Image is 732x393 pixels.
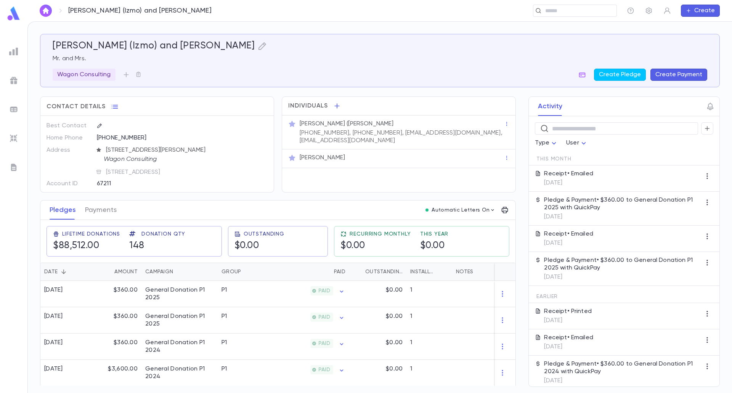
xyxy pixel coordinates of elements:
[222,286,227,294] div: P1
[57,71,111,79] p: Wagon Consulting
[315,340,333,346] span: PAID
[386,365,403,373] p: $0.00
[544,170,593,178] p: Receipt • Emailed
[58,266,70,278] button: Sort
[420,240,445,252] h5: $0.00
[544,213,701,221] p: [DATE]
[92,334,141,360] div: $360.00
[92,281,141,307] div: $360.00
[97,178,230,189] div: 67211
[544,360,701,375] p: Pledge & Payment • $360.00 to General Donation P1 2024 with QuickPay
[536,156,571,162] span: This Month
[594,69,646,81] button: Create Pledge
[275,263,349,281] div: Paid
[535,136,559,151] div: Type
[244,231,284,237] span: Outstanding
[44,365,63,373] div: [DATE]
[145,286,214,302] div: General Donation P1 2025
[544,257,701,272] p: Pledge & Payment • $360.00 to General Donation P1 2025 with QuickPay
[386,313,403,320] p: $0.00
[47,103,106,111] span: Contact Details
[9,47,18,56] img: reports_grey.c525e4749d1bce6a11f5fe2a8de1b229.svg
[544,308,592,315] p: Receipt • Printed
[102,266,114,278] button: Sort
[536,294,558,300] span: Earlier
[44,313,63,320] div: [DATE]
[92,307,141,334] div: $360.00
[218,263,275,281] div: Group
[62,231,120,237] span: Lifetime Donations
[92,263,141,281] div: Amount
[422,205,499,215] button: Automatic Letters On
[103,146,268,154] span: [STREET_ADDRESS][PERSON_NAME]
[53,240,99,252] h5: $88,512.00
[222,313,227,320] div: P1
[47,144,90,156] p: Address
[300,129,504,144] p: [PHONE_NUMBER], [PHONE_NUMBER], [EMAIL_ADDRESS][DOMAIN_NAME], [EMAIL_ADDRESS][DOMAIN_NAME]
[6,6,21,21] img: logo
[544,273,701,281] p: [DATE]
[406,360,452,386] div: 1
[681,5,720,17] button: Create
[141,231,185,237] span: Donation Qty
[544,230,593,238] p: Receipt • Emailed
[97,132,268,143] div: [PHONE_NUMBER]
[406,307,452,334] div: 1
[315,367,333,373] span: PAID
[114,263,138,281] div: Amount
[456,263,473,281] div: Notes
[222,365,227,373] div: P1
[544,317,592,324] p: [DATE]
[322,266,334,278] button: Sort
[47,120,90,132] p: Best Contact
[145,365,214,380] div: General Donation P1 2024
[544,334,593,342] p: Receipt • Emailed
[68,6,212,15] p: [PERSON_NAME] (Izmo) and [PERSON_NAME]
[9,76,18,85] img: campaigns_grey.99e729a5f7ee94e3726e6486bddda8f1.svg
[92,360,141,386] div: $3,600.00
[349,263,406,281] div: Outstanding
[40,263,92,281] div: Date
[544,239,593,247] p: [DATE]
[406,334,452,360] div: 1
[566,140,579,146] span: User
[47,178,90,190] p: Account ID
[53,40,255,52] h5: [PERSON_NAME] (Izmo) and [PERSON_NAME]
[9,134,18,143] img: imports_grey.530a8a0e642e233f2baf0ef88e8c9fcb.svg
[386,339,403,346] p: $0.00
[9,105,18,114] img: batches_grey.339ca447c9d9533ef1741baa751efc33.svg
[103,168,268,176] span: [STREET_ADDRESS]
[173,266,185,278] button: Sort
[544,179,593,187] p: [DATE]
[104,156,262,163] p: Wagon Consulting
[145,313,214,328] div: General Donation P1 2025
[535,140,549,146] span: Type
[365,263,403,281] div: Outstanding
[50,201,76,220] button: Pledges
[334,263,345,281] div: Paid
[340,240,365,252] h5: $0.00
[85,201,117,220] button: Payments
[9,163,18,172] img: letters_grey.7941b92b52307dd3b8a917253454ce1c.svg
[300,120,393,128] p: [PERSON_NAME] ([PERSON_NAME]
[353,266,365,278] button: Sort
[145,339,214,354] div: General Donation P1 2024
[145,263,173,281] div: Campaign
[53,69,116,81] div: Wagon Consulting
[288,102,328,110] span: Individuals
[44,339,63,346] div: [DATE]
[436,266,448,278] button: Sort
[315,288,333,294] span: PAID
[129,240,144,252] h5: 148
[406,263,452,281] div: Installments
[315,314,333,320] span: PAID
[44,286,63,294] div: [DATE]
[452,263,547,281] div: Notes
[53,55,707,63] p: Mr. and Mrs.
[566,136,588,151] div: User
[141,263,218,281] div: Campaign
[47,132,90,144] p: Home Phone
[234,240,259,252] h5: $0.00
[544,377,701,385] p: [DATE]
[406,281,452,307] div: 1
